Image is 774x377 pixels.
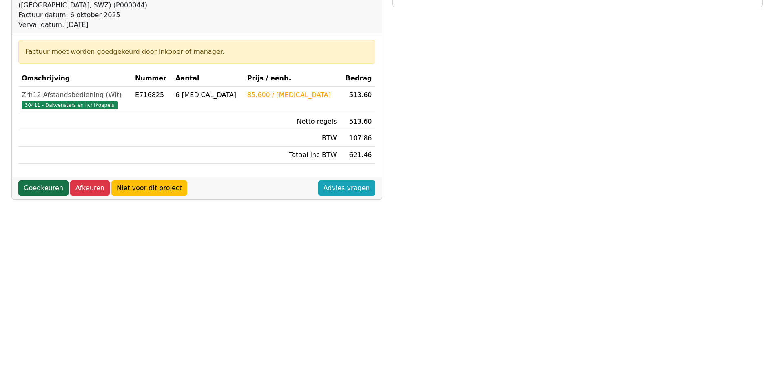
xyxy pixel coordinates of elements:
div: Factuur datum: 6 oktober 2025 [18,10,375,20]
th: Bedrag [340,70,375,87]
div: Verval datum: [DATE] [18,20,375,30]
a: Niet voor dit project [111,180,187,196]
td: 107.86 [340,130,375,147]
td: Totaal inc BTW [244,147,340,164]
a: Afkeuren [70,180,110,196]
th: Aantal [172,70,244,87]
a: Advies vragen [318,180,375,196]
td: 513.60 [340,87,375,113]
a: Goedkeuren [18,180,69,196]
span: 30411 - Dakvensters en lichtkoepels [22,101,118,109]
a: Zrh12 Afstandsbediening (Wit)30411 - Dakvensters en lichtkoepels [22,90,129,110]
div: 6 [MEDICAL_DATA] [175,90,241,100]
td: 513.60 [340,113,375,130]
th: Prijs / eenh. [244,70,340,87]
th: Omschrijving [18,70,132,87]
div: Zrh12 Afstandsbediening (Wit) [22,90,129,100]
div: 85.600 / [MEDICAL_DATA] [247,90,337,100]
td: BTW [244,130,340,147]
td: E716825 [132,87,172,113]
td: 621.46 [340,147,375,164]
th: Nummer [132,70,172,87]
div: Factuur moet worden goedgekeurd door inkoper of manager. [25,47,368,57]
td: Netto regels [244,113,340,130]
